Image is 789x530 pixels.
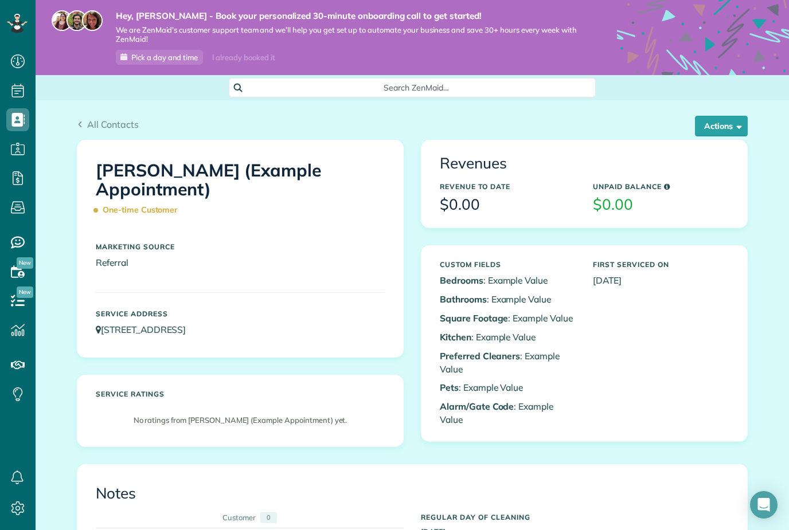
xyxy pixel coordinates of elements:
[131,53,198,62] span: Pick a day and time
[440,382,459,393] b: Pets
[695,116,748,136] button: Actions
[440,274,576,287] p: : Example Value
[440,183,576,190] h5: Revenue to Date
[440,350,576,376] p: : Example Value
[17,286,33,298] span: New
[82,10,103,31] img: michelle-19f622bdf1676172e81f8f8fba1fb50e276960ebfe0243fe18214015130c80e4.jpg
[101,415,379,426] p: No ratings from [PERSON_NAME] (Example Appointment) yet.
[116,50,203,65] a: Pick a day and time
[116,25,583,45] span: We are ZenMaid’s customer support team and we’ll help you get set up to automate your business an...
[87,119,139,130] span: All Contacts
[421,513,729,521] h5: Regular day of cleaning
[96,485,729,502] h3: Notes
[96,243,385,250] h5: Marketing Source
[96,324,197,335] a: [STREET_ADDRESS]
[593,183,729,190] h5: Unpaid Balance
[593,261,729,268] h5: First Serviced On
[116,10,583,22] strong: Hey, [PERSON_NAME] - Book your personalized 30-minute onboarding call to get started!
[593,274,729,287] p: [DATE]
[440,401,514,412] b: Alarm/Gate Code
[440,155,729,172] h3: Revenues
[440,293,576,306] p: : Example Value
[440,197,576,213] h3: $0.00
[440,261,576,268] h5: Custom Fields
[440,312,576,325] p: : Example Value
[440,350,520,362] b: Preferred Cleaners
[96,310,385,317] h5: Service Address
[96,256,385,269] p: Referral
[440,400,576,426] p: : Example Value
[750,491,778,519] div: Open Intercom Messenger
[440,312,508,324] b: Square Footage
[260,512,277,523] div: 0
[440,331,576,344] p: : Example Value
[440,381,576,394] p: : Example Value
[77,117,139,131] a: All Contacts
[96,200,183,220] span: One-time Customer
[440,293,487,305] b: Bathrooms
[96,161,385,220] h1: [PERSON_NAME] (Example Appointment)
[17,257,33,269] span: New
[440,274,483,286] b: Bedrooms
[52,10,72,31] img: maria-72a9807cf96188c08ef61303f053569d2e2a8a1cde33d635c8a3ac13582a053d.jpg
[205,50,282,65] div: I already booked it
[96,390,385,398] h5: Service ratings
[440,331,471,343] b: Kitchen
[222,512,256,523] div: Customer
[593,197,729,213] h3: $0.00
[67,10,87,31] img: jorge-587dff0eeaa6aab1f244e6dc62b8924c3b6ad411094392a53c71c6c4a576187d.jpg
